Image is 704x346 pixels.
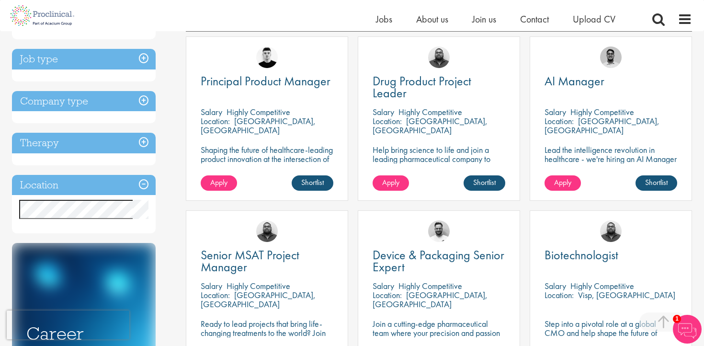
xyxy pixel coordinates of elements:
a: Shortlist [636,175,677,191]
p: Help bring science to life and join a leading pharmaceutical company to play a key role in delive... [373,145,505,191]
span: Salary [373,280,394,291]
a: Apply [545,175,581,191]
a: About us [416,13,448,25]
h3: Company type [12,91,156,112]
span: Location: [545,115,574,127]
span: 1 [673,315,681,323]
img: Patrick Melody [256,46,278,68]
span: Apply [210,177,227,187]
p: [GEOGRAPHIC_DATA], [GEOGRAPHIC_DATA] [373,289,488,310]
span: Salary [545,106,566,117]
span: Device & Packaging Senior Expert [373,247,504,275]
img: Emile De Beer [428,220,450,242]
span: Salary [201,106,222,117]
img: Ashley Bennett [428,46,450,68]
a: AI Manager [545,75,677,87]
span: Biotechnologist [545,247,618,263]
span: Location: [373,115,402,127]
p: [GEOGRAPHIC_DATA], [GEOGRAPHIC_DATA] [201,289,316,310]
span: Salary [545,280,566,291]
span: Apply [382,177,399,187]
a: Upload CV [573,13,615,25]
span: Location: [373,289,402,300]
a: Apply [373,175,409,191]
h3: Job type [12,49,156,69]
span: Senior MSAT Project Manager [201,247,299,275]
a: Device & Packaging Senior Expert [373,249,505,273]
span: Apply [554,177,571,187]
a: Senior MSAT Project Manager [201,249,333,273]
p: Highly Competitive [570,280,634,291]
span: Salary [373,106,394,117]
img: Chatbot [673,315,702,344]
p: Highly Competitive [570,106,634,117]
p: Shaping the future of healthcare-leading product innovation at the intersection of technology and... [201,145,333,173]
a: Jobs [376,13,392,25]
a: Biotechnologist [545,249,677,261]
span: Salary [201,280,222,291]
p: [GEOGRAPHIC_DATA], [GEOGRAPHIC_DATA] [545,115,659,136]
img: Timothy Deschamps [600,46,622,68]
span: Drug Product Project Leader [373,73,471,101]
p: Highly Competitive [227,280,290,291]
span: AI Manager [545,73,604,89]
h3: Therapy [12,133,156,153]
span: Principal Product Manager [201,73,330,89]
a: Shortlist [292,175,333,191]
a: Contact [520,13,549,25]
img: Ashley Bennett [600,220,622,242]
p: Lead the intelligence revolution in healthcare - we're hiring an AI Manager to transform patient ... [545,145,677,182]
a: Principal Product Manager [201,75,333,87]
a: Apply [201,175,237,191]
p: Highly Competitive [398,280,462,291]
span: Location: [201,289,230,300]
img: Ashley Bennett [256,220,278,242]
iframe: reCAPTCHA [7,311,129,339]
p: Highly Competitive [227,106,290,117]
h3: Location [12,175,156,196]
p: [GEOGRAPHIC_DATA], [GEOGRAPHIC_DATA] [373,115,488,136]
span: Location: [201,115,230,127]
a: Shortlist [464,175,505,191]
p: [GEOGRAPHIC_DATA], [GEOGRAPHIC_DATA] [201,115,316,136]
p: Highly Competitive [398,106,462,117]
a: Join us [472,13,496,25]
a: Drug Product Project Leader [373,75,505,99]
p: Visp, [GEOGRAPHIC_DATA] [578,289,675,300]
span: Location: [545,289,574,300]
